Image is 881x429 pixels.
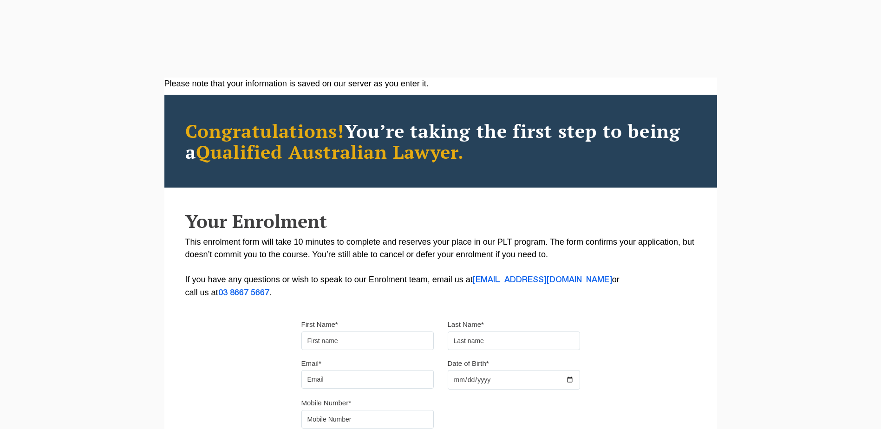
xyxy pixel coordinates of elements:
input: Email [301,370,434,389]
h2: Your Enrolment [185,211,696,231]
a: 03 8667 5667 [218,289,269,297]
label: Mobile Number* [301,398,352,408]
input: Mobile Number [301,410,434,429]
label: Date of Birth* [448,359,489,368]
div: Please note that your information is saved on our server as you enter it. [164,78,717,90]
input: First name [301,331,434,350]
input: Last name [448,331,580,350]
label: Email* [301,359,321,368]
a: [EMAIL_ADDRESS][DOMAIN_NAME] [473,276,612,284]
label: Last Name* [448,320,484,329]
span: Qualified Australian Lawyer. [196,139,464,164]
span: Congratulations! [185,118,345,143]
p: This enrolment form will take 10 minutes to complete and reserves your place in our PLT program. ... [185,236,696,299]
h2: You’re taking the first step to being a [185,120,696,162]
label: First Name* [301,320,338,329]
